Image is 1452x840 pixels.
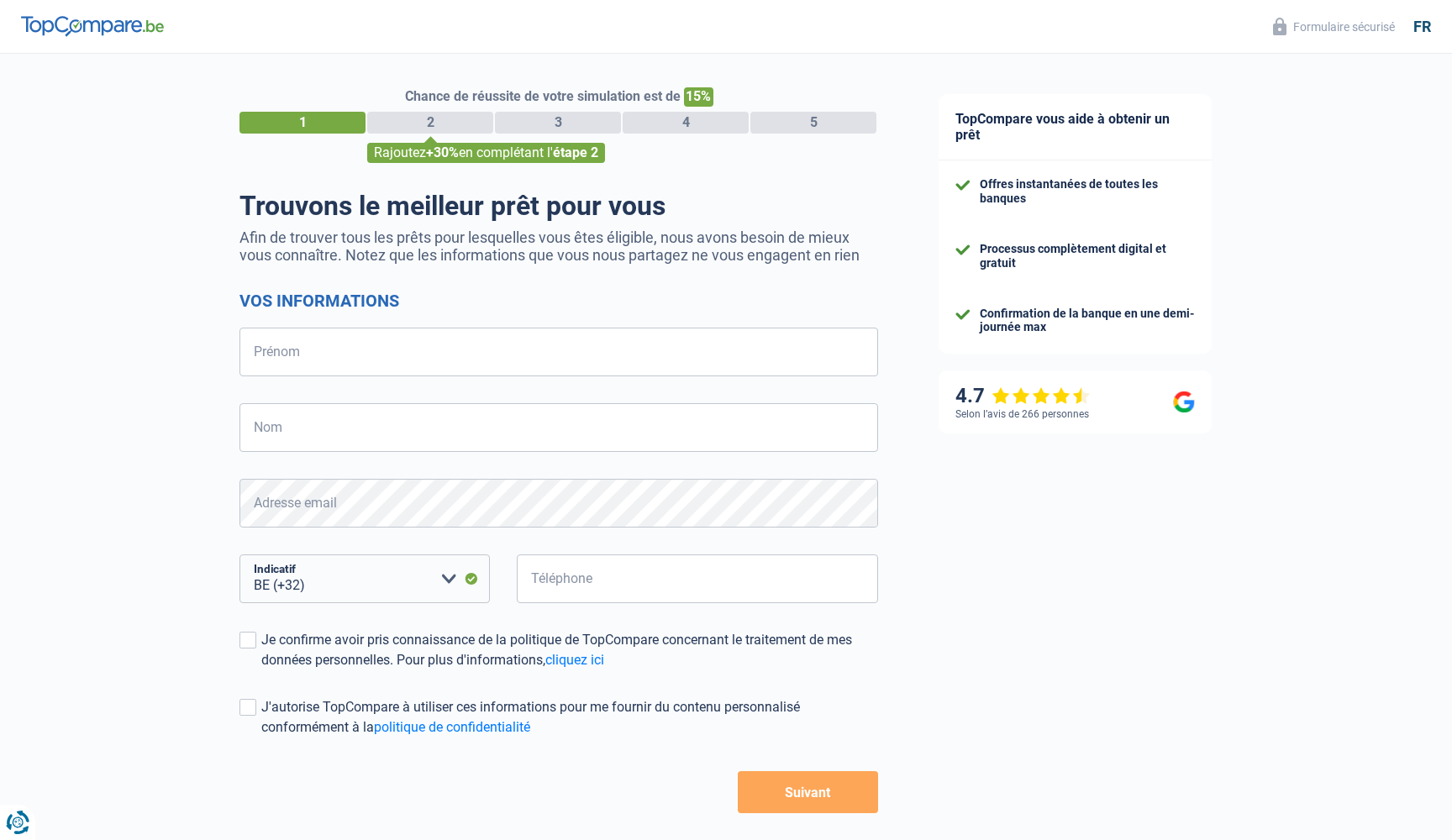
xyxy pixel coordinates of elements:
[1263,13,1405,40] button: Formulaire sécurisé
[426,144,459,160] span: +30%
[261,697,878,738] div: J'autorise TopCompare à utiliser ces informations pour me fournir du contenu personnalisé conform...
[980,307,1195,335] div: Confirmation de la banque en une demi-journée max
[239,228,878,264] p: Afin de trouver tous les prêts pour lesquelles vous êtes éligible, nous avons besoin de mieux vou...
[367,143,605,163] div: Rajoutez en complétant l'
[623,112,749,134] div: 4
[684,87,713,107] span: 15%
[239,190,878,222] h1: Trouvons le meilleur prêt pour vous
[545,652,604,668] a: cliquez ici
[750,112,876,134] div: 5
[955,384,1091,408] div: 4.7
[374,719,530,735] a: politique de confidentialité
[738,771,878,813] button: Suivant
[261,630,878,670] div: Je confirme avoir pris connaissance de la politique de TopCompare concernant le traitement de mes...
[405,88,681,104] span: Chance de réussite de votre simulation est de
[553,144,598,160] span: étape 2
[980,242,1195,270] div: Processus complètement digital et gratuit
[1413,18,1431,36] div: fr
[239,112,366,134] div: 1
[980,177,1195,206] div: Offres instantanées de toutes les banques
[21,16,164,36] img: TopCompare Logo
[239,291,878,311] h2: Vos informations
[367,112,493,134] div: 2
[939,94,1212,160] div: TopCompare vous aide à obtenir un prêt
[495,112,621,134] div: 3
[517,554,878,603] input: 401020304
[955,408,1089,420] div: Selon l’avis de 266 personnes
